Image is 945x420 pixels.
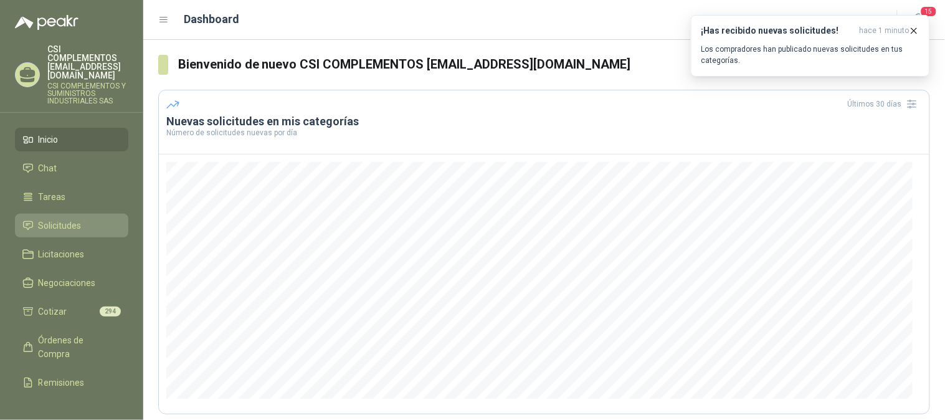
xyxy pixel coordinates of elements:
[860,26,909,36] span: hace 1 minuto
[39,161,57,175] span: Chat
[848,94,922,114] div: Últimos 30 días
[39,333,116,361] span: Órdenes de Compra
[39,219,82,232] span: Solicitudes
[15,214,128,237] a: Solicitudes
[166,129,922,136] p: Número de solicitudes nuevas por día
[166,114,922,129] h3: Nuevas solicitudes en mis categorías
[47,82,128,105] p: CSI COMPLEMENTOS Y SUMINISTROS INDUSTRIALES SAS
[15,156,128,180] a: Chat
[920,6,938,17] span: 15
[39,305,67,318] span: Cotizar
[39,276,96,290] span: Negociaciones
[701,26,855,36] h3: ¡Has recibido nuevas solicitudes!
[15,242,128,266] a: Licitaciones
[184,11,240,28] h1: Dashboard
[39,247,85,261] span: Licitaciones
[15,185,128,209] a: Tareas
[39,190,66,204] span: Tareas
[691,15,930,77] button: ¡Has recibido nuevas solicitudes!hace 1 minuto Los compradores han publicado nuevas solicitudes e...
[39,133,59,146] span: Inicio
[15,300,128,323] a: Cotizar294
[15,15,78,30] img: Logo peakr
[908,9,930,31] button: 15
[15,328,128,366] a: Órdenes de Compra
[39,376,85,389] span: Remisiones
[15,271,128,295] a: Negociaciones
[178,55,930,74] h3: Bienvenido de nuevo CSI COMPLEMENTOS [EMAIL_ADDRESS][DOMAIN_NAME]
[15,371,128,394] a: Remisiones
[47,45,128,80] p: CSI COMPLEMENTOS [EMAIL_ADDRESS][DOMAIN_NAME]
[100,307,121,317] span: 294
[15,128,128,151] a: Inicio
[701,44,919,66] p: Los compradores han publicado nuevas solicitudes en tus categorías.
